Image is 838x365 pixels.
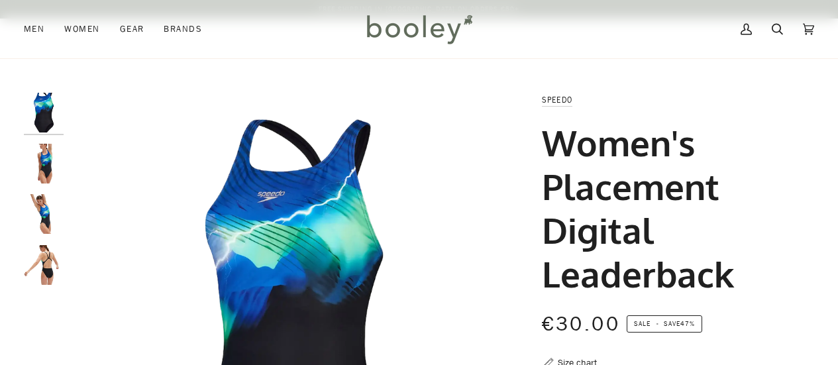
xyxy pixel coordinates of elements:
[634,319,651,329] span: Sale
[120,23,144,36] span: Gear
[64,23,99,36] span: Women
[24,144,64,183] img: Speedo Women's Club Training Leaderback Black / Blue - Booley Galway
[542,121,804,296] h1: Women's Placement Digital Leaderback
[24,23,44,36] span: Men
[542,94,573,105] a: Speedo
[24,93,64,132] img: Speedo Women's Club Training Leaderback Black / Blue - Booley Galway
[542,311,620,338] span: €30.00
[680,319,695,329] span: 47%
[627,315,702,333] span: Save
[164,23,202,36] span: Brands
[24,194,64,234] img: Speedo Women's Club Training Leaderback Black / Blue - Booley Galway
[24,245,64,285] img: Speedo Women's Club Training Leaderback Black / Blue - Booley Galway
[361,10,477,48] img: Booley
[653,319,663,329] em: •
